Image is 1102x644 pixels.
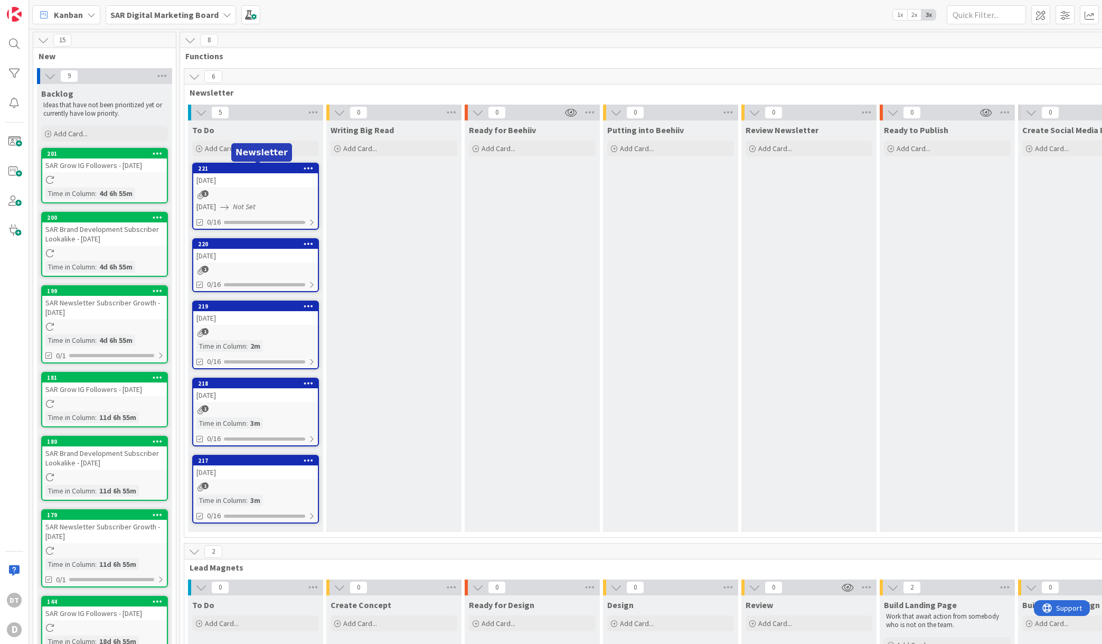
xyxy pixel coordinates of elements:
[482,619,515,628] span: Add Card...
[746,125,818,135] span: Review Newsletter
[204,70,222,83] span: 6
[884,125,948,135] span: Ready to Publish
[95,188,97,199] span: :
[110,10,219,20] b: SAR Digital Marketing Board
[331,125,394,135] span: Writing Big Read
[97,261,135,273] div: 4d 6h 55m
[42,510,167,543] div: 179SAR Newsletter Subscriber Growth - [DATE]
[200,34,218,46] span: 8
[42,213,167,222] div: 200
[211,581,229,594] span: 0
[202,266,209,273] span: 1
[211,106,229,119] span: 5
[193,302,318,325] div: 219[DATE]
[7,593,22,608] div: DT
[897,144,930,153] span: Add Card...
[193,456,318,465] div: 217
[198,240,318,248] div: 220
[207,356,221,367] span: 0/16
[42,446,167,470] div: SAR Brand Development Subscriber Lookalike - [DATE]
[765,106,783,119] span: 0
[42,149,167,172] div: 201SAR Grow IG Followers - [DATE]
[886,612,1001,629] span: Work that await action from somebody who is not on the team.
[42,437,167,470] div: 180SAR Brand Development Subscriber Lookalike - [DATE]
[205,619,239,628] span: Add Card...
[45,188,95,199] div: Time in Column
[196,417,246,429] div: Time in Column
[193,164,318,173] div: 221
[202,190,209,197] span: 1
[193,379,318,402] div: 218[DATE]
[192,600,214,610] span: To Do
[1022,600,1100,610] span: Build PPC Campaign
[202,482,209,489] span: 1
[42,213,167,246] div: 200SAR Brand Development Subscriber Lookalike - [DATE]
[758,619,792,628] span: Add Card...
[39,51,163,61] span: New
[233,202,256,211] i: Not Set
[95,334,97,346] span: :
[236,147,288,157] h5: Newsletter
[97,188,135,199] div: 4d 6h 55m
[47,511,167,519] div: 179
[207,433,221,444] span: 0/16
[246,340,248,352] span: :
[47,287,167,295] div: 199
[193,239,318,263] div: 220[DATE]
[53,34,71,46] span: 15
[42,606,167,620] div: SAR Grow IG Followers - [DATE]
[482,144,515,153] span: Add Card...
[196,340,246,352] div: Time in Column
[620,619,654,628] span: Add Card...
[97,558,139,570] div: 11d 6h 55m
[42,296,167,319] div: SAR Newsletter Subscriber Growth - [DATE]
[620,144,654,153] span: Add Card...
[198,165,318,172] div: 221
[42,597,167,620] div: 144SAR Grow IG Followers - [DATE]
[607,125,684,135] span: Putting into Beehiiv
[47,598,167,605] div: 144
[97,334,135,346] div: 4d 6h 55m
[907,10,921,20] span: 2x
[47,214,167,221] div: 200
[95,485,97,497] span: :
[903,581,921,594] span: 2
[42,437,167,446] div: 180
[1041,106,1059,119] span: 0
[1035,144,1069,153] span: Add Card...
[469,600,534,610] span: Ready for Design
[60,70,78,82] span: 9
[95,412,97,423] span: :
[45,412,95,423] div: Time in Column
[45,334,95,346] div: Time in Column
[205,144,239,153] span: Add Card...
[42,510,167,520] div: 179
[193,302,318,311] div: 219
[947,5,1026,24] input: Quick Filter...
[758,144,792,153] span: Add Card...
[193,311,318,325] div: [DATE]
[248,494,263,506] div: 3m
[469,125,536,135] span: Ready for Beehiiv
[42,597,167,606] div: 144
[198,303,318,310] div: 219
[207,510,221,521] span: 0/16
[746,600,773,610] span: Review
[45,558,95,570] div: Time in Column
[903,106,921,119] span: 0
[47,374,167,381] div: 181
[488,106,506,119] span: 0
[193,164,318,187] div: 221[DATE]
[343,619,377,628] span: Add Card...
[202,405,209,412] span: 1
[22,2,48,14] span: Support
[47,150,167,157] div: 201
[893,10,907,20] span: 1x
[607,600,634,610] span: Design
[331,600,391,610] span: Create Concept
[193,379,318,388] div: 218
[626,581,644,594] span: 0
[43,100,164,118] span: Ideas that have not been prioritized yet or currently have low priority.
[207,279,221,290] span: 0/16
[626,106,644,119] span: 0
